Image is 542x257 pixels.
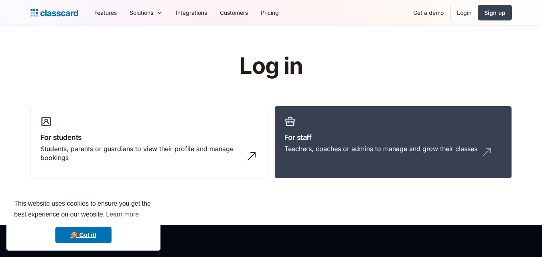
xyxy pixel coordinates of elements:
a: Sign up [478,5,512,20]
h3: For students [41,132,258,143]
a: Logo [30,7,78,18]
a: Customers [213,4,254,22]
div: Solutions [123,4,169,22]
a: Integrations [169,4,213,22]
div: cookieconsent [6,191,160,251]
a: For studentsStudents, parents or guardians to view their profile and manage bookings [30,106,268,179]
span: This website uses cookies to ensure you get the best experience on our website. [14,199,153,221]
h3: For staff [284,132,502,143]
h1: Log in [144,54,398,79]
a: dismiss cookie message [55,227,112,243]
div: Teachers, coaches or admins to manage and grow their classes [284,144,477,153]
a: Login [451,4,478,22]
a: For staffTeachers, coaches or admins to manage and grow their classes [274,106,512,179]
a: learn more about cookies [105,208,140,221]
div: Solutions [130,8,153,17]
div: Sign up [484,8,505,17]
div: Students, parents or guardians to view their profile and manage bookings [41,144,242,162]
a: Pricing [254,4,285,22]
a: Get a demo [407,4,450,22]
a: Features [88,4,123,22]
